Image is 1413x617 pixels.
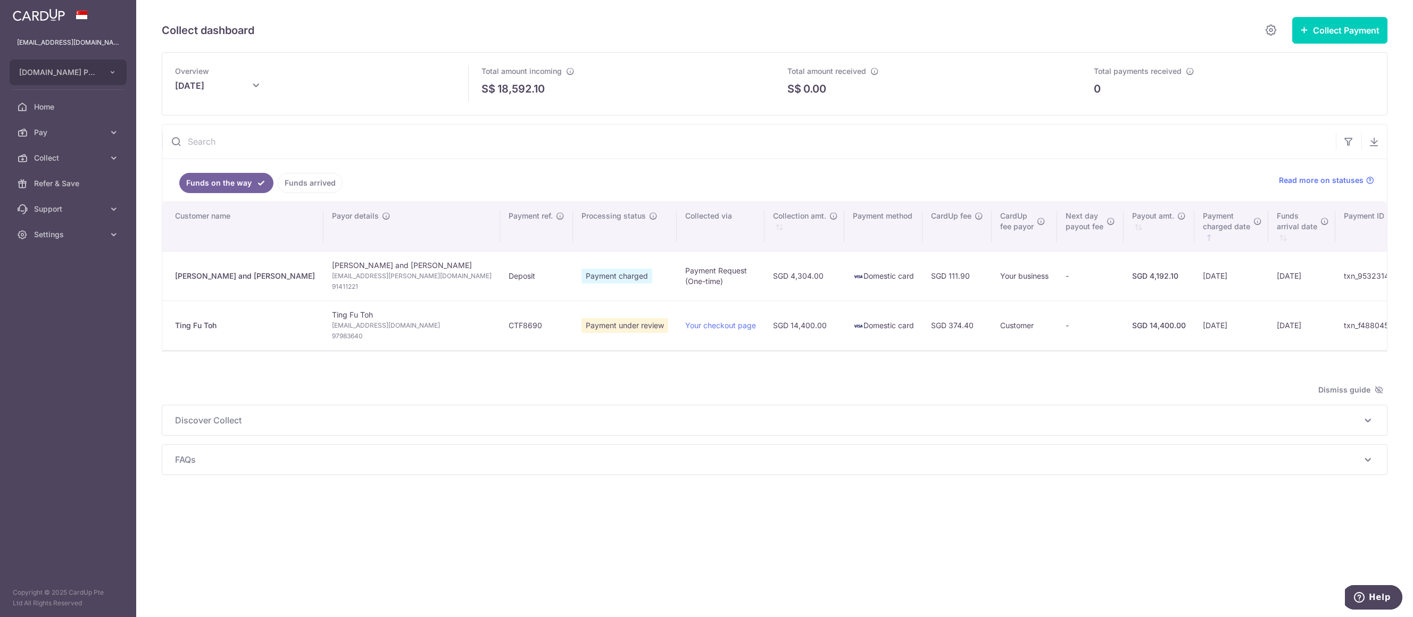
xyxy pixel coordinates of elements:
td: Domestic card [844,301,922,350]
div: SGD 14,400.00 [1132,320,1186,331]
th: Next daypayout fee [1057,202,1124,251]
span: Support [34,204,104,214]
span: Overview [175,66,209,76]
span: [EMAIL_ADDRESS][DOMAIN_NAME] [332,320,492,331]
span: Total payments received [1094,66,1182,76]
td: [DATE] [1194,251,1268,301]
div: Ting Fu Toh [175,320,315,331]
span: Payor details [332,211,379,221]
td: [PERSON_NAME] and [PERSON_NAME] [323,251,500,301]
iframe: Opens a widget where you can find more information [1345,585,1402,612]
img: CardUp [13,9,65,21]
td: txn_f4880457c01 [1335,301,1413,350]
th: Collection amt. : activate to sort column ascending [764,202,844,251]
span: Funds arrival date [1277,211,1317,232]
th: CardUpfee payor [992,202,1057,251]
td: Deposit [500,251,573,301]
td: Ting Fu Toh [323,301,500,350]
span: Collection amt. [773,211,826,221]
h5: Collect dashboard [162,22,254,39]
th: Collected via [677,202,764,251]
span: Home [34,102,104,112]
span: S$ [787,81,801,97]
td: Customer [992,301,1057,350]
th: Payment method [844,202,922,251]
td: SGD 111.90 [922,251,992,301]
td: CTF8690 [500,301,573,350]
span: Payment under review [581,318,668,333]
span: Payment ref. [509,211,553,221]
span: Total amount incoming [481,66,562,76]
button: [DOMAIN_NAME] PTE. LTD. [10,60,127,85]
td: txn_95323141f1c [1335,251,1413,301]
span: [EMAIL_ADDRESS][PERSON_NAME][DOMAIN_NAME] [332,271,492,281]
span: CardUp fee [931,211,971,221]
td: - [1057,251,1124,301]
input: Search [162,124,1336,159]
td: [DATE] [1268,251,1335,301]
td: Your business [992,251,1057,301]
th: Payment ID: activate to sort column ascending [1335,202,1413,251]
p: Discover Collect [175,414,1374,427]
th: Payor details [323,202,500,251]
img: visa-sm-192604c4577d2d35970c8ed26b86981c2741ebd56154ab54ad91a526f0f24972.png [853,321,863,331]
span: Processing status [581,211,646,221]
td: SGD 14,400.00 [764,301,844,350]
span: 91411221 [332,281,492,292]
span: CardUp fee payor [1000,211,1034,232]
p: 18,592.10 [497,81,545,97]
span: Next day payout fee [1066,211,1103,232]
td: - [1057,301,1124,350]
a: Read more on statuses [1279,175,1374,186]
th: Fundsarrival date : activate to sort column ascending [1268,202,1335,251]
span: Dismiss guide [1318,383,1383,396]
p: FAQs [175,453,1374,466]
div: [PERSON_NAME] and [PERSON_NAME] [175,271,315,281]
span: Discover Collect [175,414,1361,427]
td: [DATE] [1194,301,1268,350]
img: visa-sm-192604c4577d2d35970c8ed26b86981c2741ebd56154ab54ad91a526f0f24972.png [853,271,863,282]
span: Help [24,7,46,17]
a: Funds arrived [278,173,343,193]
span: [DOMAIN_NAME] PTE. LTD. [19,67,98,78]
span: Settings [34,229,104,240]
span: Payment charged date [1203,211,1250,232]
td: [DATE] [1268,301,1335,350]
span: Payout amt. [1132,211,1174,221]
td: SGD 4,304.00 [764,251,844,301]
td: SGD 374.40 [922,301,992,350]
th: Processing status [573,202,677,251]
span: Refer & Save [34,178,104,189]
button: Collect Payment [1292,17,1387,44]
p: 0.00 [803,81,826,97]
td: Domestic card [844,251,922,301]
p: [EMAIL_ADDRESS][DOMAIN_NAME] [17,37,119,48]
th: CardUp fee [922,202,992,251]
a: Your checkout page [685,321,756,330]
span: FAQs [175,453,1361,466]
div: SGD 4,192.10 [1132,271,1186,281]
span: Read more on statuses [1279,175,1364,186]
p: 0 [1094,81,1101,97]
span: S$ [481,81,495,97]
th: Customer name [162,202,323,251]
span: Collect [34,153,104,163]
span: Total amount received [787,66,866,76]
th: Paymentcharged date : activate to sort column ascending [1194,202,1268,251]
a: Funds on the way [179,173,273,193]
td: Payment Request (One-time) [677,251,764,301]
th: Payout amt. : activate to sort column ascending [1124,202,1194,251]
th: Payment ref. [500,202,573,251]
span: Payment charged [581,269,652,284]
span: Pay [34,127,104,138]
span: 97983640 [332,331,492,341]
